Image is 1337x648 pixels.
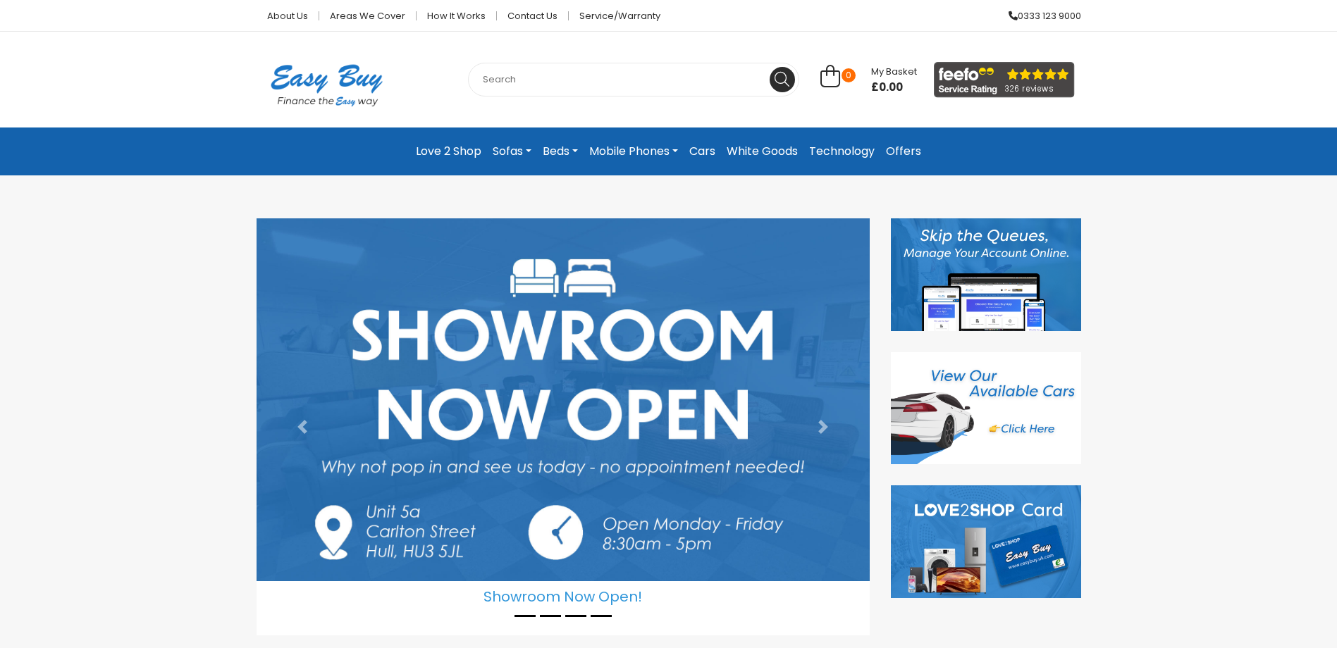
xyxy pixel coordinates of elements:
img: Showroom Now Open! [257,218,870,581]
a: About Us [257,11,319,20]
span: My Basket [871,65,917,78]
span: £0.00 [871,80,917,94]
a: Beds [537,139,584,164]
a: Cars [684,139,721,164]
img: Discover our App [891,218,1081,331]
a: 0 My Basket £0.00 [820,73,917,89]
span: 0 [842,68,856,82]
a: Contact Us [497,11,569,20]
a: Service/Warranty [569,11,660,20]
img: Love to Shop [891,485,1081,598]
a: Mobile Phones [584,139,684,164]
a: Sofas [487,139,537,164]
img: Cars [891,352,1081,465]
img: feefo_logo [934,62,1075,98]
a: White Goods [721,139,803,164]
a: Love 2 Shop [410,139,487,164]
a: 0333 123 9000 [998,11,1081,20]
a: Technology [803,139,880,164]
img: Easy Buy [257,46,397,125]
input: Search [468,63,799,96]
a: Offers [880,139,927,164]
a: Areas we cover [319,11,417,20]
a: How it works [417,11,497,20]
h5: Showroom Now Open! [257,581,870,605]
